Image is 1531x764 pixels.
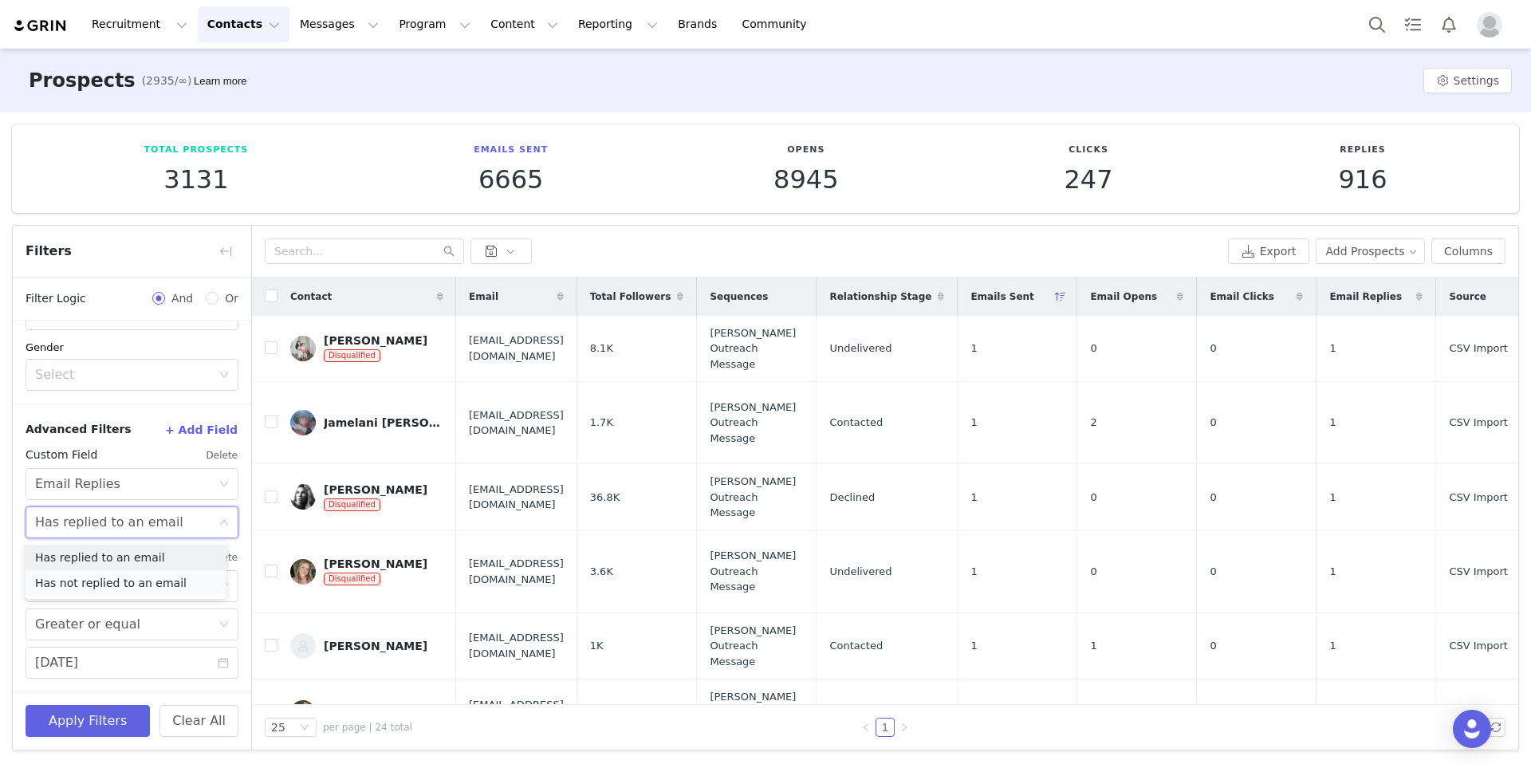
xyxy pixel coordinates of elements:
[29,66,136,95] h3: Prospects
[324,483,427,496] div: [PERSON_NAME]
[1316,238,1426,264] button: Add Prospects
[324,334,427,347] div: [PERSON_NAME]
[773,165,838,194] p: 8945
[856,718,876,737] li: Previous Page
[219,620,229,631] i: icon: down
[970,289,1033,304] span: Emails Sent
[474,165,548,194] p: 6665
[1228,238,1309,264] button: Export
[710,474,803,521] span: [PERSON_NAME] Outreach Message
[1090,289,1157,304] span: Email Opens
[590,415,613,431] span: 1.7K
[1329,490,1336,506] span: 1
[469,697,564,728] span: [EMAIL_ADDRESS][DOMAIN_NAME]
[861,723,871,732] i: icon: left
[1395,6,1431,42] a: Tasks
[1090,341,1096,356] span: 0
[324,640,427,652] div: [PERSON_NAME]
[590,490,620,506] span: 36.8K
[26,447,97,463] span: Custom Field
[13,18,69,33] img: grin logo
[35,367,211,383] div: Select
[290,410,443,435] a: Jamelani [PERSON_NAME]
[290,289,332,304] span: Contact
[324,557,427,570] div: [PERSON_NAME]
[710,289,768,304] span: Sequences
[290,633,443,659] a: [PERSON_NAME]
[1210,564,1216,580] span: 0
[1329,415,1336,431] span: 1
[773,144,838,157] p: Opens
[271,719,285,736] div: 25
[1064,165,1112,194] p: 247
[159,705,238,737] button: Clear All
[290,633,316,659] img: a9baec54-1809-4a66-a4be-dd2ef9715ba5--s.jpg
[590,638,604,654] span: 1K
[300,723,309,734] i: icon: down
[1210,341,1216,356] span: 0
[1329,564,1336,580] span: 1
[469,333,564,364] span: [EMAIL_ADDRESS][DOMAIN_NAME]
[1329,289,1402,304] span: Email Replies
[290,557,443,586] a: [PERSON_NAME]Disqualified
[1453,710,1491,748] div: Open Intercom Messenger
[970,415,977,431] span: 1
[1210,289,1273,304] span: Email Clicks
[469,630,564,661] span: [EMAIL_ADDRESS][DOMAIN_NAME]
[1090,415,1096,431] span: 2
[26,570,226,596] li: Has not replied to an email
[590,564,613,580] span: 3.6K
[590,341,613,356] span: 8.1K
[35,469,120,499] div: Email Replies
[218,290,238,307] span: Or
[144,144,248,157] p: Total Prospects
[324,498,380,511] span: Disqualified
[191,73,250,89] div: Tooltip anchor
[26,242,72,261] span: Filters
[668,6,731,42] a: Brands
[290,483,443,512] a: [PERSON_NAME]Disqualified
[324,416,443,429] div: Jamelani [PERSON_NAME]
[876,718,895,737] li: 1
[1090,564,1096,580] span: 0
[26,290,86,307] span: Filter Logic
[1431,238,1505,264] button: Columns
[1210,490,1216,506] span: 0
[1467,12,1518,37] button: Profile
[481,6,568,42] button: Content
[710,548,803,595] span: [PERSON_NAME] Outreach Message
[1090,490,1096,506] span: 0
[26,647,238,679] input: Select date
[35,507,183,538] div: Has replied to an email
[1338,144,1387,157] p: Replies
[290,484,316,510] img: 8e7c2536-bd44-4330-b8e3-ceff6c25f379.jpg
[389,6,480,42] button: Program
[219,370,229,381] i: icon: down
[1449,289,1486,304] span: Source
[142,73,192,89] span: (2935/∞)
[970,638,977,654] span: 1
[1210,415,1216,431] span: 0
[26,340,238,356] div: Gender
[1329,638,1336,654] span: 1
[590,289,671,304] span: Total Followers
[970,490,977,506] span: 1
[829,638,883,654] span: Contacted
[469,556,564,587] span: [EMAIL_ADDRESS][DOMAIN_NAME]
[829,341,891,356] span: Undelivered
[829,415,883,431] span: Contacted
[469,482,564,513] span: [EMAIL_ADDRESS][DOMAIN_NAME]
[1329,341,1336,356] span: 1
[710,325,803,372] span: [PERSON_NAME] Outreach Message
[324,573,380,585] span: Disqualified
[1360,6,1395,42] button: Search
[290,334,443,363] a: [PERSON_NAME]Disqualified
[164,417,238,443] button: + Add Field
[1338,165,1387,194] p: 916
[443,246,455,257] i: icon: search
[82,6,197,42] button: Recruitment
[829,564,891,580] span: Undelivered
[710,689,803,736] span: [PERSON_NAME] Outreach Message
[469,289,498,304] span: Email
